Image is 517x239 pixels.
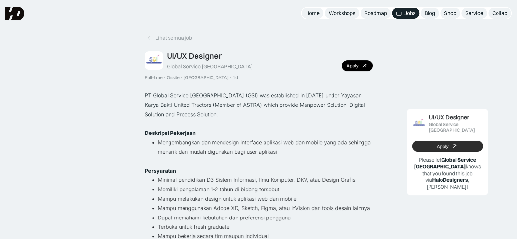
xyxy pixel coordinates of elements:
[145,75,163,80] div: Full-time
[412,156,483,190] p: Please let knows that you found this job via , [PERSON_NAME]!
[465,10,483,17] div: Service
[145,91,373,119] p: PT Global Service [GEOGRAPHIC_DATA] (GSI) was established in [DATE] under Yayasan Karya Bakti Uni...
[306,10,320,17] div: Home
[184,75,229,80] div: [GEOGRAPHIC_DATA]
[425,10,435,17] div: Blog
[155,35,192,41] div: Lihat semua job
[364,10,387,17] div: Roadmap
[325,8,359,19] a: Workshops
[492,10,507,17] div: Collab
[167,51,222,61] div: UI/UX Designer
[145,51,163,70] img: Job Image
[329,10,355,17] div: Workshops
[145,157,373,166] p: ‍
[461,8,487,19] a: Service
[158,185,373,194] li: Memiliki pengalaman 1-2 tahun di bidang tersebut
[444,10,456,17] div: Shop
[412,117,426,130] img: Job Image
[167,75,180,80] div: Onsite
[158,138,373,157] li: Mengembangkan dan mendesign interface aplikasi web dan mobile yang ada sehingga menarik dan mudah...
[437,144,448,149] div: Apply
[233,75,238,80] div: 1d
[158,222,373,232] li: Terbuka untuk fresh graduate
[361,8,391,19] a: Roadmap
[421,8,439,19] a: Blog
[414,156,476,170] b: Global Service [GEOGRAPHIC_DATA]
[167,63,252,70] div: Global Service [GEOGRAPHIC_DATA]
[302,8,323,19] a: Home
[429,122,483,133] div: Global Service [GEOGRAPHIC_DATA]
[163,75,166,80] div: ·
[440,8,460,19] a: Shop
[158,194,373,204] li: Mampu melakukan design untuk aplikasi web dan mobile
[347,63,358,69] div: Apply
[229,75,232,80] div: ·
[488,8,511,19] a: Collab
[432,176,468,183] b: HaloDesigners
[342,60,373,71] a: Apply
[158,213,373,222] li: Dapat memahami kebutuhan dan preferensi pengguna
[404,10,415,17] div: Jobs
[145,130,196,136] strong: Deskripsi Pekerjaan
[429,114,469,121] div: UI/UX Designer
[145,119,373,129] p: ‍
[412,141,483,152] a: Apply
[158,175,373,185] li: Minimal pendidikan D3 Sistem Informasi, Ilmu Komputer, DKV, atau Design Grafis
[158,204,373,213] li: Mampu menggunakan Adobe XD, Sketch, Figma, atau InVision dan tools desain lainnya
[180,75,183,80] div: ·
[145,167,176,174] strong: Persyaratan
[392,8,419,19] a: Jobs
[145,33,195,43] a: Lihat semua job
